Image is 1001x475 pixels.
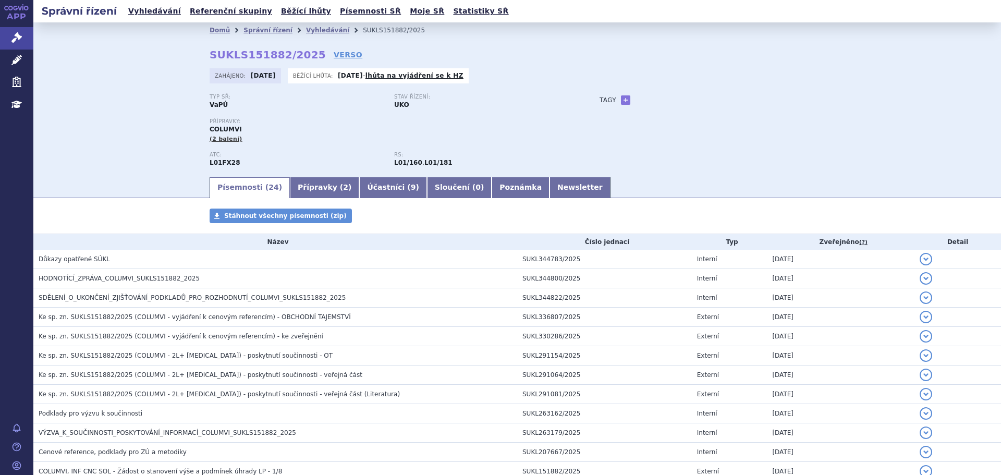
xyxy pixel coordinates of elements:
[517,288,692,308] td: SUKL344822/2025
[268,183,278,191] span: 24
[394,101,409,108] strong: UKO
[517,250,692,269] td: SUKL344783/2025
[697,294,717,301] span: Interní
[125,4,184,18] a: Vyhledávání
[39,294,346,301] span: SDĚLENÍ_O_UKONČENÍ_ZJIŠŤOVÁNÍ_PODKLADŮ_PRO_ROZHODNUTÍ_COLUMVI_SUKLS151882_2025
[334,50,362,60] a: VERSO
[210,101,228,108] strong: VaPÚ
[697,448,717,456] span: Interní
[920,427,932,439] button: detail
[363,22,438,38] li: SUKLS151882/2025
[517,423,692,443] td: SUKL263179/2025
[767,234,914,250] th: Zveřejněno
[251,72,276,79] strong: [DATE]
[39,429,296,436] span: VÝZVA_K_SOUČINNOSTI_POSKYTOVÁNÍ_INFORMACÍ_COLUMVI_SUKLS151882_2025
[697,255,717,263] span: Interní
[394,94,568,100] p: Stav řízení:
[187,4,275,18] a: Referenční skupiny
[492,177,550,198] a: Poznámka
[39,468,282,475] span: COLUMVI, INF CNC SOL - Žádost o stanovení výše a podmínek úhrady LP - 1/8
[697,410,717,417] span: Interní
[39,313,351,321] span: Ke sp. zn. SUKLS151882/2025 (COLUMVI - vyjádření k cenovým referencím) - OBCHODNÍ TAJEMSTVÍ
[621,95,630,105] a: +
[767,327,914,346] td: [DATE]
[697,468,719,475] span: Externí
[33,4,125,18] h2: Správní řízení
[210,152,384,158] p: ATC:
[767,288,914,308] td: [DATE]
[394,159,422,166] strong: monoklonální protilátky a konjugáty protilátka – léčivo
[697,391,719,398] span: Externí
[600,94,616,106] h3: Tagy
[550,177,611,198] a: Newsletter
[920,253,932,265] button: detail
[337,4,404,18] a: Písemnosti SŘ
[290,177,359,198] a: Přípravky (2)
[517,327,692,346] td: SUKL330286/2025
[39,371,362,379] span: Ke sp. zn. SUKLS151882/2025 (COLUMVI - 2L+ DLBCL) - poskytnutí součinnosti - veřejná část
[920,272,932,285] button: detail
[859,239,868,246] abbr: (?)
[920,407,932,420] button: detail
[278,4,334,18] a: Běžící lhůty
[517,366,692,385] td: SUKL291064/2025
[767,346,914,366] td: [DATE]
[210,209,352,223] a: Stáhnout všechny písemnosti (zip)
[33,234,517,250] th: Název
[920,349,932,362] button: detail
[210,177,290,198] a: Písemnosti (24)
[767,385,914,404] td: [DATE]
[697,333,719,340] span: Externí
[920,311,932,323] button: detail
[39,391,400,398] span: Ke sp. zn. SUKLS151882/2025 (COLUMVI - 2L+ DLBCL) - poskytnutí součinnosti - veřejná část (Litera...
[767,269,914,288] td: [DATE]
[210,159,240,166] strong: GLOFITAMAB
[914,234,1001,250] th: Detail
[394,152,579,167] div: ,
[767,308,914,327] td: [DATE]
[767,366,914,385] td: [DATE]
[39,448,187,456] span: Cenové reference, podklady pro ZÚ a metodiky
[475,183,481,191] span: 0
[697,371,719,379] span: Externí
[365,72,463,79] a: lhůta na vyjádření se k HZ
[306,27,349,34] a: Vyhledávání
[697,352,719,359] span: Externí
[767,423,914,443] td: [DATE]
[697,275,717,282] span: Interní
[39,352,333,359] span: Ke sp. zn. SUKLS151882/2025 (COLUMVI - 2L+ DLBCL) - poskytnutí součinnosti - OT
[517,443,692,462] td: SUKL207667/2025
[517,385,692,404] td: SUKL291081/2025
[920,446,932,458] button: detail
[767,250,914,269] td: [DATE]
[697,429,717,436] span: Interní
[338,72,363,79] strong: [DATE]
[39,275,200,282] span: HODNOTÍCÍ_ZPRÁVA_COLUMVI_SUKLS151882_2025
[210,48,326,61] strong: SUKLS151882/2025
[243,27,292,34] a: Správní řízení
[39,255,110,263] span: Důkazy opatřené SÚKL
[210,118,579,125] p: Přípravky:
[697,313,719,321] span: Externí
[39,333,323,340] span: Ke sp. zn. SUKLS151882/2025 (COLUMVI - vyjádření k cenovým referencím) - ke zveřejnění
[210,136,242,142] span: (2 balení)
[517,404,692,423] td: SUKL263162/2025
[692,234,767,250] th: Typ
[517,269,692,288] td: SUKL344800/2025
[920,388,932,400] button: detail
[343,183,348,191] span: 2
[215,71,248,80] span: Zahájeno:
[517,234,692,250] th: Číslo jednací
[920,369,932,381] button: detail
[920,330,932,343] button: detail
[293,71,335,80] span: Běžící lhůta:
[424,159,453,166] strong: glofitamab pro indikaci relabující / refrakterní difuzní velkobuněčný B-lymfom (DLBCL)
[210,126,242,133] span: COLUMVI
[767,404,914,423] td: [DATE]
[338,71,463,80] p: -
[920,291,932,304] button: detail
[210,94,384,100] p: Typ SŘ:
[517,346,692,366] td: SUKL291154/2025
[411,183,416,191] span: 9
[224,212,347,220] span: Stáhnout všechny písemnosti (zip)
